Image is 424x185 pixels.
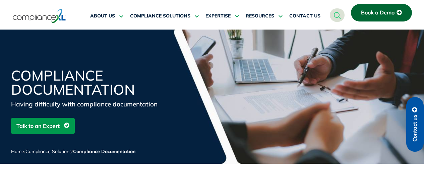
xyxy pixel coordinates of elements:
a: ABOUT US [90,8,123,24]
a: Compliance Solutions [25,148,72,154]
span: ABOUT US [90,13,115,19]
span: CONTACT US [289,13,320,19]
a: COMPLIANCE SOLUTIONS [130,8,199,24]
span: / / [11,148,135,154]
a: Home [11,148,24,154]
span: RESOURCES [246,13,274,19]
img: logo-one.svg [13,8,66,24]
span: Book a Demo [361,10,395,16]
a: EXPERTISE [205,8,239,24]
a: navsearch-button [330,8,345,22]
span: Talk to an Expert [16,120,60,132]
span: COMPLIANCE SOLUTIONS [130,13,190,19]
a: Book a Demo [351,4,412,21]
h1: Compliance Documentation [11,68,172,97]
span: Compliance Documentation [73,148,135,154]
div: Having difficulty with compliance documentation [11,99,172,109]
a: CONTACT US [289,8,320,24]
a: Talk to an Expert [11,118,75,134]
span: EXPERTISE [205,13,231,19]
span: Contact us [412,114,418,142]
a: Contact us [406,97,424,152]
a: RESOURCES [246,8,283,24]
